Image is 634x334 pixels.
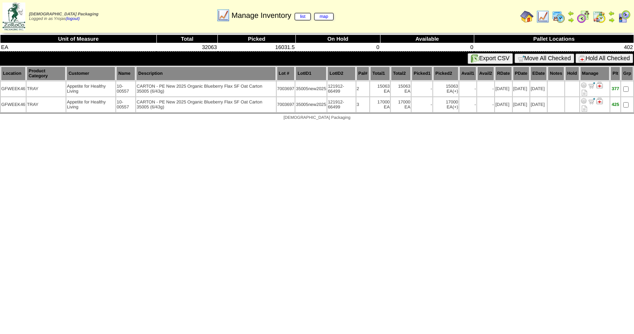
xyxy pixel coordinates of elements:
[391,81,411,96] td: 15063 EA
[610,66,620,81] th: Plt
[577,10,590,23] img: calendarblend.gif
[582,106,587,112] i: Note
[518,55,524,62] img: cart.gif
[66,17,80,21] a: (logout)
[433,66,458,81] th: Picked2
[66,66,115,81] th: Customer
[621,66,633,81] th: Grp
[277,81,295,96] td: 7003697
[277,66,295,81] th: Lot #
[391,66,411,81] th: Total2
[29,12,98,17] span: [DEMOGRAPHIC_DATA] Packaging
[548,66,564,81] th: Notes
[412,66,432,81] th: Picked1
[136,97,276,112] td: CARTON - PE New 2025 Organic Blueberry Flax SF Oat Carton 35005 (6/43g)
[568,10,574,17] img: arrowleft.gif
[433,81,458,96] td: 15063 EA
[1,97,26,112] td: GFWEEK46
[459,81,476,96] td: -
[0,35,157,43] th: Unit of Measure
[530,81,547,96] td: [DATE]
[495,66,512,81] th: RDate
[596,98,603,104] img: Manage Hold
[136,66,276,81] th: Description
[588,98,595,104] img: Move
[29,12,98,21] span: Logged in as Yrojas
[568,17,574,23] img: arrowright.gif
[0,43,157,52] td: EA
[530,66,547,81] th: EDate
[459,66,476,81] th: Avail1
[536,10,549,23] img: line_graph.gif
[580,82,587,88] img: Adjust
[474,43,634,52] td: 402
[1,81,26,96] td: GFWEEK46
[370,81,390,96] td: 15063 EA
[611,102,620,107] div: 425
[156,35,218,43] th: Total
[217,9,230,22] img: line_graph.gif
[617,10,631,23] img: calendarcustomer.gif
[380,35,474,43] th: Available
[513,66,529,81] th: PDate
[277,97,295,112] td: 7003697
[611,86,620,91] div: 377
[356,97,370,112] td: 3
[295,35,380,43] th: On Hold
[314,13,334,20] a: map
[468,53,513,64] button: Export CSV
[580,66,610,81] th: Manage
[596,82,603,88] img: Manage Hold
[116,97,135,112] td: 10-00557
[593,10,606,23] img: calendarinout.gif
[66,97,115,112] td: Appetite for Healthy Living
[513,81,529,96] td: [DATE]
[327,81,355,96] td: 121912-66499
[327,66,355,81] th: LotID2
[515,54,574,63] button: Move All Checked
[116,66,135,81] th: Name
[356,81,370,96] td: 2
[412,97,432,112] td: -
[283,115,350,120] span: [DEMOGRAPHIC_DATA] Packaging
[370,66,390,81] th: Total1
[412,81,432,96] td: -
[232,11,334,20] span: Manage Inventory
[218,43,295,52] td: 16031.5
[156,43,218,52] td: 32063
[588,82,595,88] img: Move
[295,66,327,81] th: LotID1
[471,54,479,63] img: excel.gif
[477,97,494,112] td: -
[136,81,276,96] td: CARTON - PE New 2025 Organic Blueberry Flax SF Oat Carton 35005 (6/43g)
[295,43,380,52] td: 0
[391,97,411,112] td: 17000 EA
[380,43,474,52] td: 0
[295,13,311,20] a: list
[459,97,476,112] td: -
[295,81,327,96] td: 35005new2025
[495,97,512,112] td: [DATE]
[2,2,25,30] img: zoroco-logo-small.webp
[552,10,565,23] img: calendarprod.gif
[513,97,529,112] td: [DATE]
[530,97,547,112] td: [DATE]
[608,17,615,23] img: arrowright.gif
[370,97,390,112] td: 17000 EA
[218,35,295,43] th: Picked
[608,10,615,17] img: arrowleft.gif
[327,97,355,112] td: 121912-66499
[579,55,585,62] img: hold.gif
[453,89,458,94] div: (+)
[27,97,66,112] td: TRAY
[477,66,494,81] th: Avail2
[580,98,587,104] img: Adjust
[27,81,66,96] td: TRAY
[495,81,512,96] td: [DATE]
[116,81,135,96] td: 10-00557
[356,66,370,81] th: Pal#
[477,81,494,96] td: -
[27,66,66,81] th: Product Category
[565,66,579,81] th: Hold
[1,66,26,81] th: Location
